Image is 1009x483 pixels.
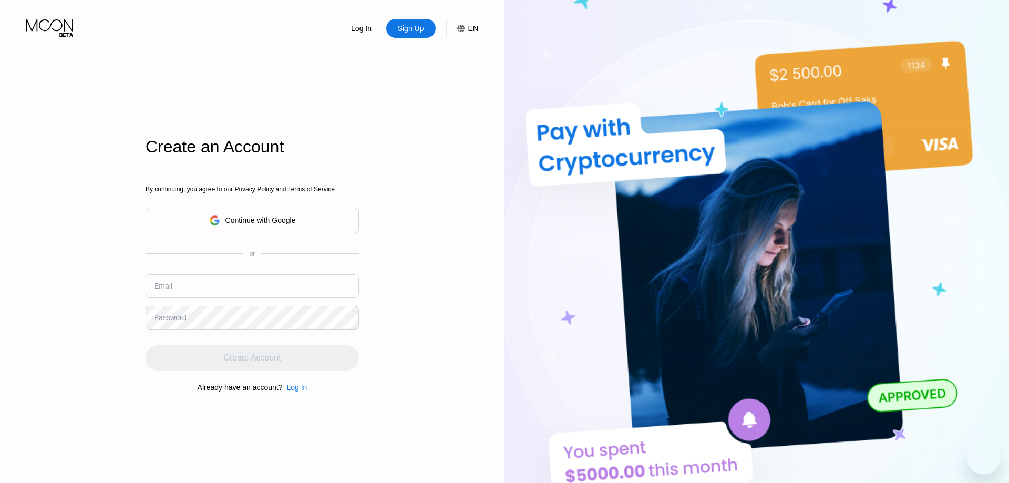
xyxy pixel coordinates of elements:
div: Log In [350,23,373,34]
span: Privacy Policy [234,186,274,193]
div: Already have an account? [198,383,283,392]
div: Log In [286,383,307,392]
div: or [250,250,255,258]
div: Continue with Google [146,208,359,233]
iframe: Button to launch messaging window [967,441,1001,475]
div: Sign Up [397,23,425,34]
div: Create an Account [146,137,359,157]
span: Terms of Service [288,186,335,193]
div: Continue with Google [225,216,296,224]
span: and [274,186,288,193]
div: Email [154,282,172,290]
div: EN [446,19,478,38]
div: Sign Up [386,19,436,38]
div: Log In [282,383,307,392]
div: EN [468,24,478,33]
div: Password [154,313,186,322]
div: Log In [337,19,386,38]
div: By continuing, you agree to our [146,186,359,193]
